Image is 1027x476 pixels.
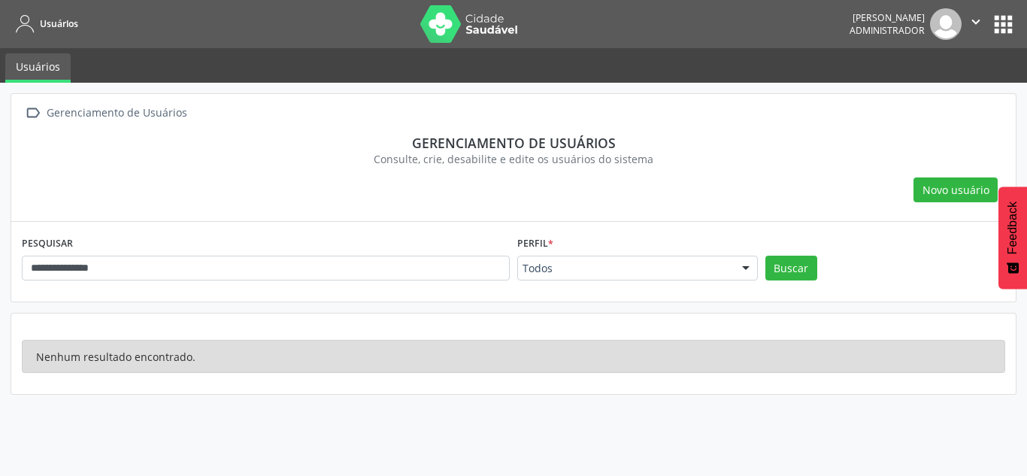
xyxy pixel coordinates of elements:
[930,8,962,40] img: img
[998,186,1027,289] button: Feedback - Mostrar pesquisa
[523,261,727,276] span: Todos
[765,256,817,281] button: Buscar
[517,232,553,256] label: Perfil
[40,17,78,30] span: Usuários
[22,102,189,124] a:  Gerenciamento de Usuários
[22,102,44,124] i: 
[44,102,189,124] div: Gerenciamento de Usuários
[22,232,73,256] label: PESQUISAR
[22,340,1005,373] div: Nenhum resultado encontrado.
[32,151,995,167] div: Consulte, crie, desabilite e edite os usuários do sistema
[850,11,925,24] div: [PERSON_NAME]
[32,135,995,151] div: Gerenciamento de usuários
[968,14,984,30] i: 
[5,53,71,83] a: Usuários
[1006,202,1019,254] span: Feedback
[922,182,989,198] span: Novo usuário
[11,11,78,36] a: Usuários
[913,177,998,203] button: Novo usuário
[962,8,990,40] button: 
[990,11,1016,38] button: apps
[850,24,925,37] span: Administrador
